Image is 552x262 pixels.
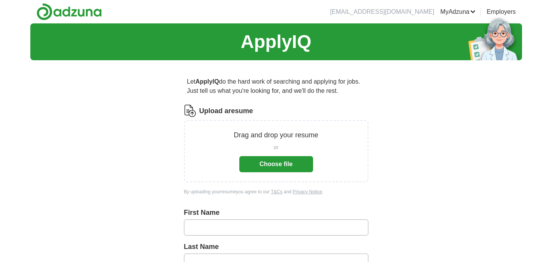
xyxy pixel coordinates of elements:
[240,28,311,56] h1: ApplyIQ
[239,156,313,172] button: Choose file
[184,105,196,117] img: CV Icon
[293,189,322,194] a: Privacy Notice
[487,7,516,16] a: Employers
[184,74,368,99] p: Let do the hard work of searching and applying for jobs. Just tell us what you're looking for, an...
[184,188,368,195] div: By uploading your resume you agree to our and .
[271,189,282,194] a: T&Cs
[196,78,219,85] strong: ApplyIQ
[234,130,318,140] p: Drag and drop your resume
[274,143,278,152] span: or
[36,3,102,20] img: Adzuna logo
[440,7,476,16] a: MyAdzuna
[184,208,368,218] label: First Name
[184,242,368,252] label: Last Name
[199,106,253,116] label: Upload a resume
[330,7,434,16] li: [EMAIL_ADDRESS][DOMAIN_NAME]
